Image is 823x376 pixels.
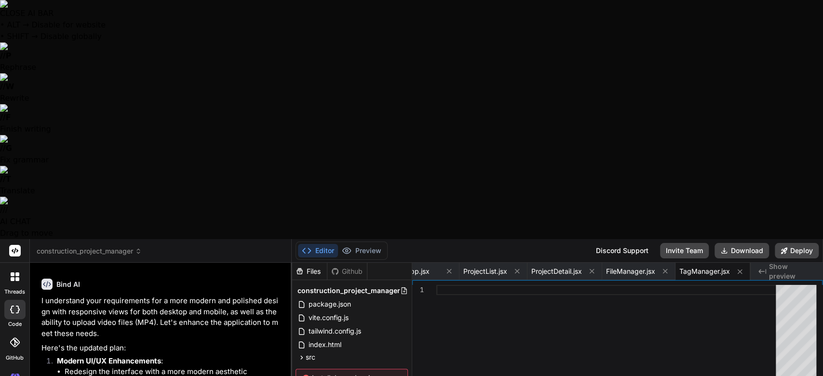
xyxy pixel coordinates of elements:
label: threads [4,288,25,296]
span: src [306,352,315,362]
div: Discord Support [590,243,654,258]
span: construction_project_manager [37,246,142,256]
button: Download [715,243,769,258]
span: tailwind.config.js [308,325,362,337]
span: ProjectList.jsx [463,267,507,276]
p: Here's the updated plan: [41,343,282,354]
div: Github [327,267,367,276]
div: 1 [412,285,424,295]
span: TagManager.jsx [679,267,730,276]
span: vite.config.js [308,312,350,323]
button: Preview [338,244,385,257]
span: package.json [308,298,352,310]
span: index.html [308,339,342,350]
span: construction_project_manager [297,286,400,295]
label: code [8,320,22,328]
label: GitHub [6,354,24,362]
p: : [57,356,282,367]
span: ProjectDetail.jsx [531,267,582,276]
div: Files [292,267,327,276]
button: Invite Team [660,243,709,258]
span: App.jsx [405,267,430,276]
button: Editor [298,244,338,257]
span: Show preview [769,262,815,281]
p: I understand your requirements for a more modern and polished design with responsive views for bo... [41,295,282,339]
h6: Bind AI [56,280,80,289]
span: FileManager.jsx [606,267,655,276]
button: Deploy [775,243,819,258]
strong: Modern UI/UX Enhancements [57,356,161,365]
